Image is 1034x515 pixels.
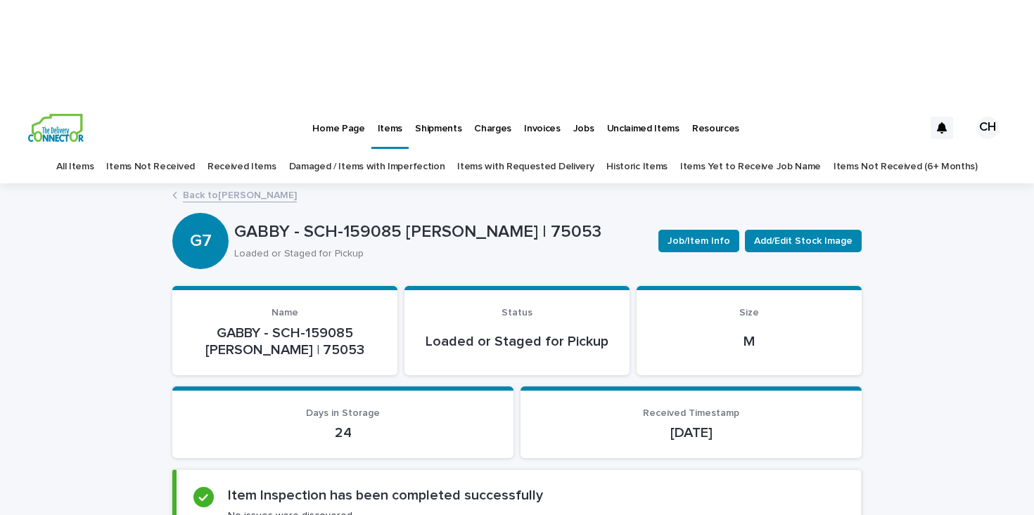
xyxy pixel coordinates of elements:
[421,333,613,350] p: Loaded or Staged for Pickup
[537,424,845,441] p: [DATE]
[234,248,642,260] p: Loaded or Staged for Pickup
[468,105,518,149] a: Charges
[208,150,276,183] a: Received Items
[658,230,739,252] button: Job/Item Info
[601,105,686,149] a: Unclaimed Items
[686,105,746,149] a: Resources
[692,105,739,135] p: Resources
[606,150,668,183] a: Historic Items
[312,105,364,135] p: Home Page
[234,222,647,242] p: GABBY - SCH-159085 [PERSON_NAME] | 75053
[306,408,380,418] span: Days in Storage
[28,114,84,142] img: aCWQmA6OSGG0Kwt8cj3c
[306,105,371,149] a: Home Page
[745,230,862,252] button: Add/Edit Stock Image
[524,105,561,135] p: Invoices
[739,308,759,318] span: Size
[607,105,679,135] p: Unclaimed Items
[474,105,511,135] p: Charges
[502,308,532,318] span: Status
[409,105,468,149] a: Shipments
[573,105,594,135] p: Jobs
[754,234,853,248] span: Add/Edit Stock Image
[518,105,567,149] a: Invoices
[834,150,978,183] a: Items Not Received (6+ Months)
[228,487,543,504] h2: Item Inspection has been completed successfully
[106,150,194,183] a: Items Not Received
[189,424,497,441] p: 24
[976,117,999,139] div: CH
[457,150,594,183] a: Items with Requested Delivery
[371,105,409,147] a: Items
[189,325,381,358] p: GABBY - SCH-159085 [PERSON_NAME] | 75053
[653,333,845,350] p: M
[415,105,461,135] p: Shipments
[680,150,821,183] a: Items Yet to Receive Job Name
[668,234,730,248] span: Job/Item Info
[289,150,445,183] a: Damaged / Items with Imperfection
[272,308,298,318] span: Name
[643,408,739,418] span: Received Timestamp
[567,105,601,149] a: Jobs
[183,186,297,202] a: Back to[PERSON_NAME]
[378,105,402,135] p: Items
[56,150,94,183] a: All Items
[172,174,229,251] div: G7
